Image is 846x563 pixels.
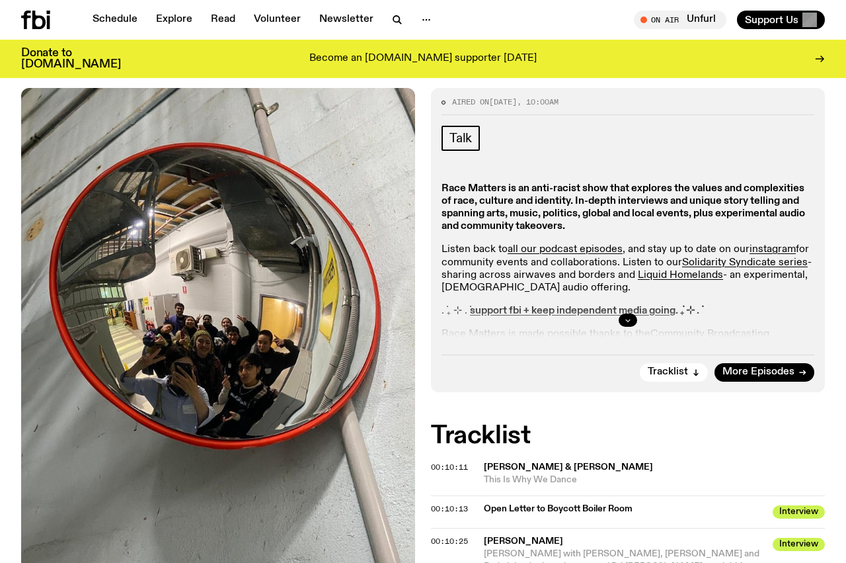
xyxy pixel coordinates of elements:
[452,97,489,107] span: Aired on
[517,97,558,107] span: , 10:00am
[442,183,805,232] strong: Race Matters is an anti-racist show that explores the values and complexities of race, culture an...
[431,424,825,448] h2: Tracklist
[508,244,623,255] a: all our podcast episodes
[773,505,825,519] span: Interview
[773,538,825,551] span: Interview
[431,503,468,514] span: 00:10:13
[484,503,765,515] span: Open Letter to Boycott Boiler Room
[203,11,243,29] a: Read
[431,505,468,513] button: 00:10:13
[21,48,121,70] h3: Donate to [DOMAIN_NAME]
[737,11,825,29] button: Support Us
[309,53,537,65] p: Become an [DOMAIN_NAME] supporter [DATE]
[484,462,653,472] span: [PERSON_NAME] & [PERSON_NAME]
[722,367,794,377] span: More Episodes
[634,11,726,29] button: On AirUnfurl
[442,126,480,151] a: Talk
[640,363,708,382] button: Tracklist
[750,244,796,255] a: instagram
[682,257,808,268] a: Solidarity Syndicate series
[442,243,814,294] p: Listen back to , and stay up to date on our for community events and collaborations. Listen to ou...
[431,462,468,472] span: 00:10:11
[246,11,309,29] a: Volunteer
[648,367,688,377] span: Tracklist
[311,11,381,29] a: Newsletter
[431,536,468,546] span: 00:10:25
[484,474,825,486] span: This Is Why We Dance
[148,11,200,29] a: Explore
[484,535,765,548] span: [PERSON_NAME]
[431,464,468,471] button: 00:10:11
[85,11,145,29] a: Schedule
[449,131,472,146] span: Talk
[745,14,798,26] span: Support Us
[489,97,517,107] span: [DATE]
[714,363,814,382] a: More Episodes
[431,538,468,545] button: 00:10:25
[638,270,723,281] a: Liquid Homelands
